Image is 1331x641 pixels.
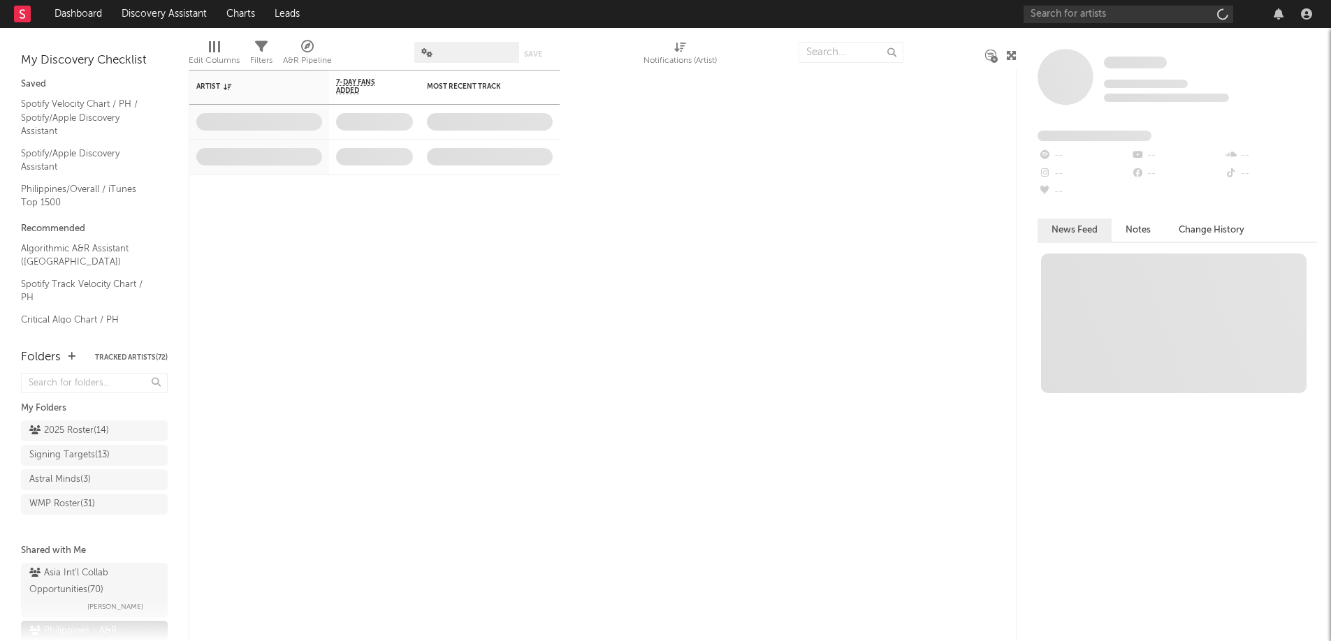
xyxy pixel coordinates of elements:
div: Recommended [21,221,168,237]
div: My Folders [21,400,168,417]
div: -- [1038,165,1130,183]
button: Tracked Artists(72) [95,354,168,361]
div: Notifications (Artist) [643,52,717,69]
div: Filters [250,35,272,75]
div: A&R Pipeline [283,35,332,75]
div: Edit Columns [189,52,240,69]
div: Artist [196,82,301,91]
a: 2025 Roster(14) [21,420,168,441]
a: WMP Roster(31) [21,494,168,515]
div: Most Recent Track [427,82,532,91]
div: My Discovery Checklist [21,52,168,69]
span: [PERSON_NAME] [87,598,143,615]
div: Asia Int'l Collab Opportunities ( 70 ) [29,565,156,598]
div: -- [1038,147,1130,165]
span: Some Artist [1104,57,1167,68]
div: Saved [21,76,168,93]
button: Notes [1112,219,1165,242]
a: Some Artist [1104,56,1167,70]
div: -- [1038,183,1130,201]
a: Astral Minds(3) [21,469,168,490]
div: A&R Pipeline [283,52,332,69]
div: -- [1224,165,1317,183]
div: Signing Targets ( 13 ) [29,447,110,464]
a: Asia Int'l Collab Opportunities(70)[PERSON_NAME] [21,563,168,617]
button: News Feed [1038,219,1112,242]
div: Folders [21,349,61,366]
div: Shared with Me [21,543,168,559]
input: Search... [799,42,903,63]
div: -- [1224,147,1317,165]
div: -- [1130,147,1223,165]
a: Spotify Velocity Chart / PH / Spotify/Apple Discovery Assistant [21,96,154,139]
button: Save [524,50,542,58]
span: Fans Added by Platform [1038,131,1151,141]
div: 2025 Roster ( 14 ) [29,422,109,439]
div: WMP Roster ( 31 ) [29,496,95,513]
span: 0 fans last week [1104,94,1229,102]
div: Filters [250,52,272,69]
span: Tracking Since: [DATE] [1104,80,1188,88]
div: -- [1130,165,1223,183]
div: Astral Minds ( 3 ) [29,471,91,488]
a: Philippines/Overall / iTunes Top 1500 [21,182,154,210]
input: Search for artists [1024,6,1233,23]
input: Search for folders... [21,373,168,393]
a: Spotify Track Velocity Chart / PH [21,277,154,305]
button: Change History [1165,219,1258,242]
a: Signing Targets(13) [21,445,168,466]
div: Notifications (Artist) [643,35,717,75]
a: Critical Algo Chart / PH [21,312,154,327]
span: 7-Day Fans Added [336,78,392,95]
div: Edit Columns [189,35,240,75]
a: Algorithmic A&R Assistant ([GEOGRAPHIC_DATA]) [21,241,154,270]
a: Spotify/Apple Discovery Assistant [21,146,154,175]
